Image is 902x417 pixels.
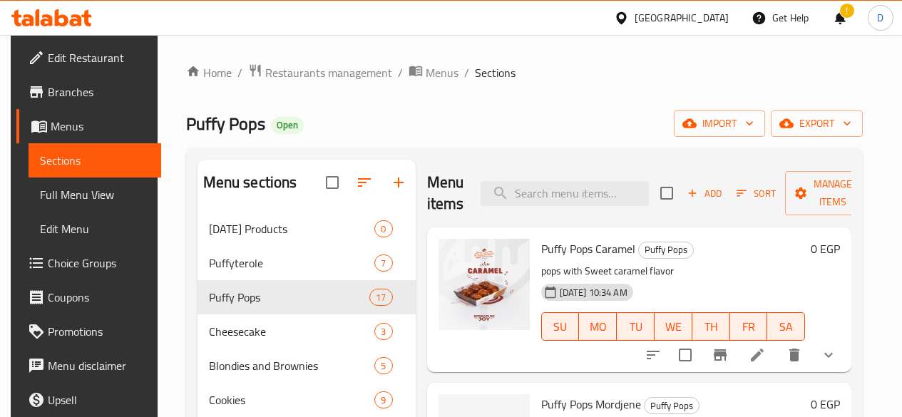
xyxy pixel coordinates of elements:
[674,110,765,137] button: import
[771,110,863,137] button: export
[692,312,730,341] button: TH
[670,340,700,370] span: Select to update
[398,64,403,81] li: /
[198,314,416,349] div: Cheesecake3
[248,63,392,82] a: Restaurants management
[682,182,727,205] span: Add item
[767,312,805,341] button: SA
[375,222,391,236] span: 0
[203,172,297,193] h2: Menu sections
[209,254,375,272] span: Puffyterole
[369,289,392,306] div: items
[16,246,161,280] a: Choice Groups
[40,152,150,169] span: Sections
[381,165,416,200] button: Add section
[796,175,869,211] span: Manage items
[271,119,304,131] span: Open
[682,182,727,205] button: Add
[51,118,150,135] span: Menus
[374,391,392,408] div: items
[736,316,762,337] span: FR
[29,143,161,177] a: Sections
[48,289,150,306] span: Coupons
[820,346,837,364] svg: Show Choices
[29,212,161,246] a: Edit Menu
[374,220,392,237] div: items
[375,393,391,407] span: 9
[652,178,682,208] span: Select section
[40,220,150,237] span: Edit Menu
[585,316,611,337] span: MO
[48,83,150,101] span: Branches
[644,397,699,414] div: Puffy Pops
[777,338,811,372] button: delete
[541,393,641,415] span: Puffy Pops Mordjene
[16,383,161,417] a: Upsell
[636,338,670,372] button: sort-choices
[635,10,729,26] div: [GEOGRAPHIC_DATA]
[541,238,635,259] span: Puffy Pops Caramel
[703,338,737,372] button: Branch-specific-item
[811,338,846,372] button: show more
[685,185,724,202] span: Add
[655,312,692,341] button: WE
[374,254,392,272] div: items
[48,391,150,408] span: Upsell
[698,316,724,337] span: TH
[374,323,392,340] div: items
[426,64,458,81] span: Menus
[209,391,375,408] span: Cookies
[237,64,242,81] li: /
[811,239,840,259] h6: 0 EGP
[548,316,574,337] span: SU
[464,64,469,81] li: /
[811,394,840,414] h6: 0 EGP
[579,312,617,341] button: MO
[317,168,347,197] span: Select all sections
[209,220,375,237] div: Ramadan Products
[730,312,768,341] button: FR
[16,109,161,143] a: Menus
[785,171,881,215] button: Manage items
[16,280,161,314] a: Coupons
[622,316,649,337] span: TU
[685,115,754,133] span: import
[737,185,776,202] span: Sort
[198,212,416,246] div: [DATE] Products0
[749,346,766,364] a: Edit menu item
[409,63,458,82] a: Menus
[209,220,375,237] span: [DATE] Products
[370,291,391,304] span: 17
[16,314,161,349] a: Promotions
[541,262,806,280] p: pops with Sweet caramel flavor
[16,75,161,109] a: Branches
[198,280,416,314] div: Puffy Pops17
[265,64,392,81] span: Restaurants management
[475,64,516,81] span: Sections
[375,359,391,373] span: 5
[48,323,150,340] span: Promotions
[16,349,161,383] a: Menu disclaimer
[48,254,150,272] span: Choice Groups
[186,108,265,140] span: Puffy Pops
[645,398,699,414] span: Puffy Pops
[16,41,161,75] a: Edit Restaurant
[727,182,785,205] span: Sort items
[617,312,655,341] button: TU
[541,312,580,341] button: SU
[638,242,694,259] div: Puffy Pops
[209,357,375,374] span: Blondies and Brownies
[198,246,416,280] div: Puffyterole7
[773,316,799,337] span: SA
[209,289,370,306] span: Puffy Pops
[271,117,304,134] div: Open
[209,323,375,340] div: Cheesecake
[554,286,633,299] span: [DATE] 10:34 AM
[375,257,391,270] span: 7
[48,49,150,66] span: Edit Restaurant
[427,172,464,215] h2: Menu items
